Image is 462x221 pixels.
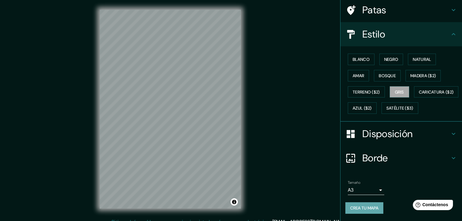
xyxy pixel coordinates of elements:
font: Blanco [353,57,370,62]
font: Natural [413,57,431,62]
button: Crea tu mapa [345,202,383,214]
button: Natural [408,54,436,65]
button: Activar o desactivar atribución [231,198,238,206]
div: Borde [341,146,462,170]
font: Gris [395,89,404,95]
iframe: Lanzador de widgets de ayuda [408,197,455,214]
button: Terreno ($2) [348,86,385,98]
font: Crea tu mapa [350,205,378,211]
font: Amar [353,73,364,78]
font: Caricatura ($2) [419,89,454,95]
button: Amar [348,70,369,81]
button: Azul ($2) [348,102,377,114]
button: Gris [390,86,409,98]
font: Disposición [362,127,412,140]
font: Madera ($2) [410,73,436,78]
font: Azul ($2) [353,106,372,111]
button: Madera ($2) [406,70,441,81]
canvas: Mapa [100,10,241,209]
font: Satélite ($3) [386,106,413,111]
button: Satélite ($3) [382,102,418,114]
button: Negro [379,54,403,65]
button: Caricatura ($2) [414,86,459,98]
div: A3 [348,185,384,195]
div: Disposición [341,122,462,146]
font: Tamaño [348,180,360,185]
button: Bosque [374,70,401,81]
font: Patas [362,4,386,16]
div: Estilo [341,22,462,46]
font: A3 [348,187,354,193]
button: Blanco [348,54,375,65]
font: Negro [384,57,399,62]
font: Borde [362,152,388,164]
font: Estilo [362,28,385,41]
font: Terreno ($2) [353,89,380,95]
font: Bosque [379,73,396,78]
